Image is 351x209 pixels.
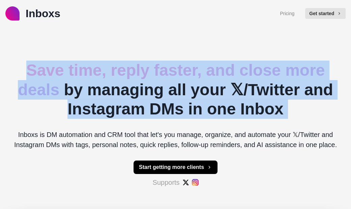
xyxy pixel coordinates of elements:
[152,177,179,187] p: Supports
[8,130,343,150] p: Inboxs is DM automation and CRM tool that let's you manage, organize, and automate your 𝕏/Twitter...
[5,5,60,22] a: logoInboxs
[305,8,346,19] button: Get started
[18,61,325,99] span: Save time, reply faster, and close more deals
[192,179,199,186] img: #
[5,6,20,21] img: logo
[280,10,294,17] a: Pricing
[26,5,60,22] p: Inboxs
[134,161,217,174] button: Start getting more clients
[8,61,343,119] h2: by managing all your 𝕏/Twitter and Instagram DMs in one Inbox
[182,179,189,186] img: #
